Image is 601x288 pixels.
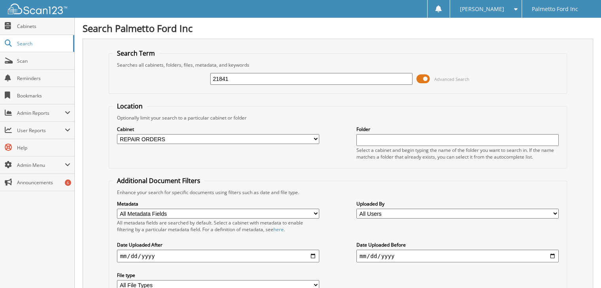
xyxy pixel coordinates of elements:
legend: Location [113,102,147,110]
span: Palmetto Ford Inc [532,7,578,11]
h1: Search Palmetto Ford Inc [83,22,593,35]
img: scan123-logo-white.svg [8,4,67,14]
legend: Search Term [113,49,159,58]
span: Reminders [17,75,70,82]
span: Bookmarks [17,92,70,99]
span: Admin Menu [17,162,65,168]
span: Admin Reports [17,110,65,116]
label: Uploaded By [356,200,559,207]
label: Cabinet [117,126,319,133]
span: Announcements [17,179,70,186]
div: Enhance your search for specific documents using filters such as date and file type. [113,189,563,196]
span: Cabinets [17,23,70,30]
label: File type [117,272,319,279]
label: Folder [356,126,559,133]
iframe: Chat Widget [561,250,601,288]
span: User Reports [17,127,65,134]
span: Help [17,144,70,151]
span: Advanced Search [434,76,469,82]
div: All metadata fields are searched by default. Select a cabinet with metadata to enable filtering b... [117,219,319,233]
div: Searches all cabinets, folders, files, metadata, and keywords [113,62,563,68]
label: Date Uploaded After [117,241,319,248]
div: Select a cabinet and begin typing the name of the folder you want to search in. If the name match... [356,147,559,160]
div: 6 [65,180,71,186]
legend: Additional Document Filters [113,176,204,185]
a: here [273,226,284,233]
span: Search [17,40,69,47]
input: start [117,250,319,262]
label: Date Uploaded Before [356,241,559,248]
span: Scan [17,58,70,64]
label: Metadata [117,200,319,207]
span: [PERSON_NAME] [460,7,504,11]
div: Optionally limit your search to a particular cabinet or folder [113,114,563,121]
input: end [356,250,559,262]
